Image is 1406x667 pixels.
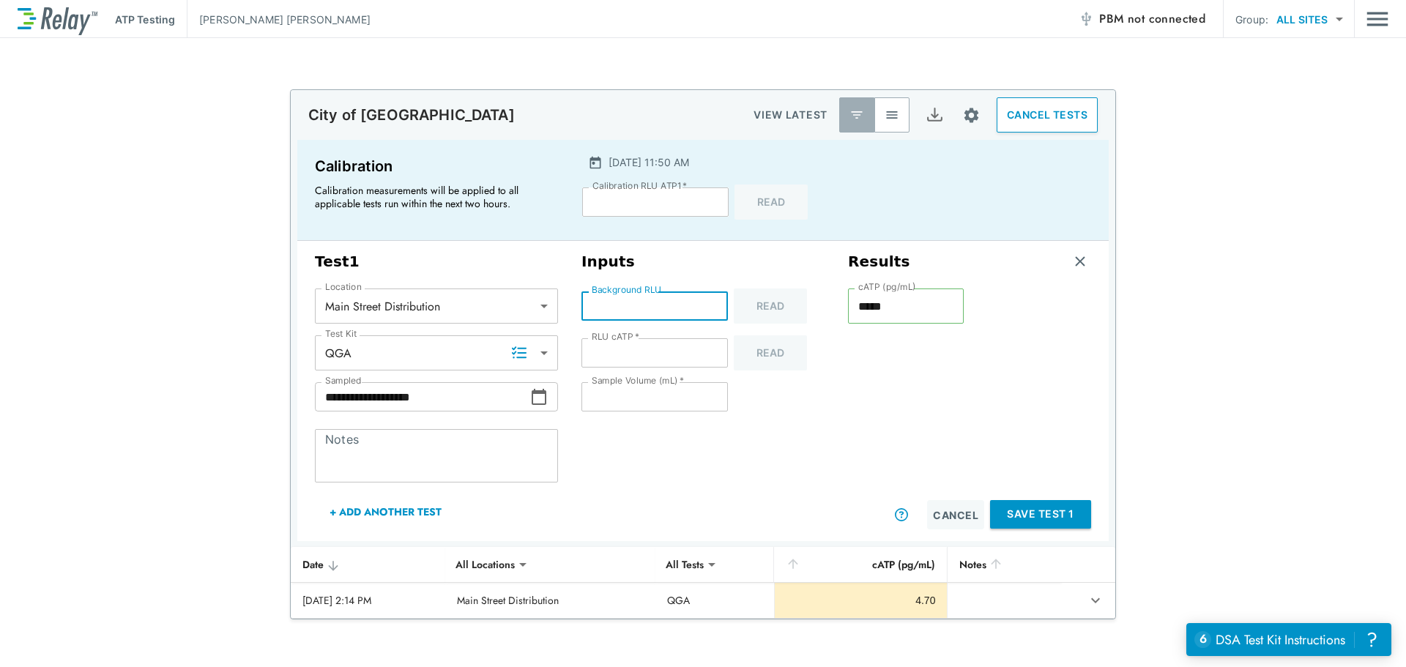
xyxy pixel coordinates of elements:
[302,593,434,608] div: [DATE] 2:14 PM
[962,106,981,124] img: Settings Icon
[325,282,362,292] label: Location
[325,329,357,339] label: Test Kit
[609,154,689,170] p: [DATE] 11:50 AM
[655,550,714,579] div: All Tests
[959,556,1049,573] div: Notes
[581,253,825,271] h3: Inputs
[18,4,97,35] img: LuminUltra Relay
[592,285,661,295] label: Background RLU
[588,155,603,170] img: Calender Icon
[786,556,935,573] div: cATP (pg/mL)
[592,332,639,342] label: RLU cATP
[990,500,1091,529] button: Save Test 1
[849,108,864,122] img: Latest
[927,500,984,529] button: Cancel
[315,382,530,411] input: Choose date, selected date is Oct 3, 2025
[315,184,549,210] p: Calibration measurements will be applied to all applicable tests run within the next two hours.
[315,154,556,178] p: Calibration
[1366,5,1388,33] img: Drawer Icon
[592,181,687,191] label: Calibration RLU ATP1
[199,12,371,27] p: [PERSON_NAME] [PERSON_NAME]
[1128,10,1205,27] span: not connected
[1073,254,1087,269] img: Remove
[1073,4,1211,34] button: PBM not connected
[952,96,991,135] button: Site setup
[445,583,655,618] td: Main Street Distribution
[926,106,944,124] img: Export Icon
[315,338,558,368] div: QGA
[291,547,445,583] th: Date
[848,253,910,271] h3: Results
[1366,5,1388,33] button: Main menu
[315,291,558,321] div: Main Street Distribution
[291,547,1115,619] table: sticky table
[308,106,515,124] p: City of [GEOGRAPHIC_DATA]
[1186,623,1391,656] iframe: Resource center
[1235,12,1268,27] p: Group:
[917,97,952,133] button: Export
[885,108,899,122] img: View All
[445,550,525,579] div: All Locations
[858,282,916,292] label: cATP (pg/mL)
[1079,12,1093,26] img: Offline Icon
[1083,588,1108,613] button: expand row
[315,494,456,529] button: + Add Another Test
[786,593,935,608] div: 4.70
[115,12,175,27] p: ATP Testing
[325,376,362,386] label: Sampled
[315,253,558,271] h3: Test 1
[997,97,1098,133] button: CANCEL TESTS
[592,376,684,386] label: Sample Volume (mL)
[1099,9,1205,29] span: PBM
[754,106,827,124] p: VIEW LATEST
[655,583,775,618] td: QGA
